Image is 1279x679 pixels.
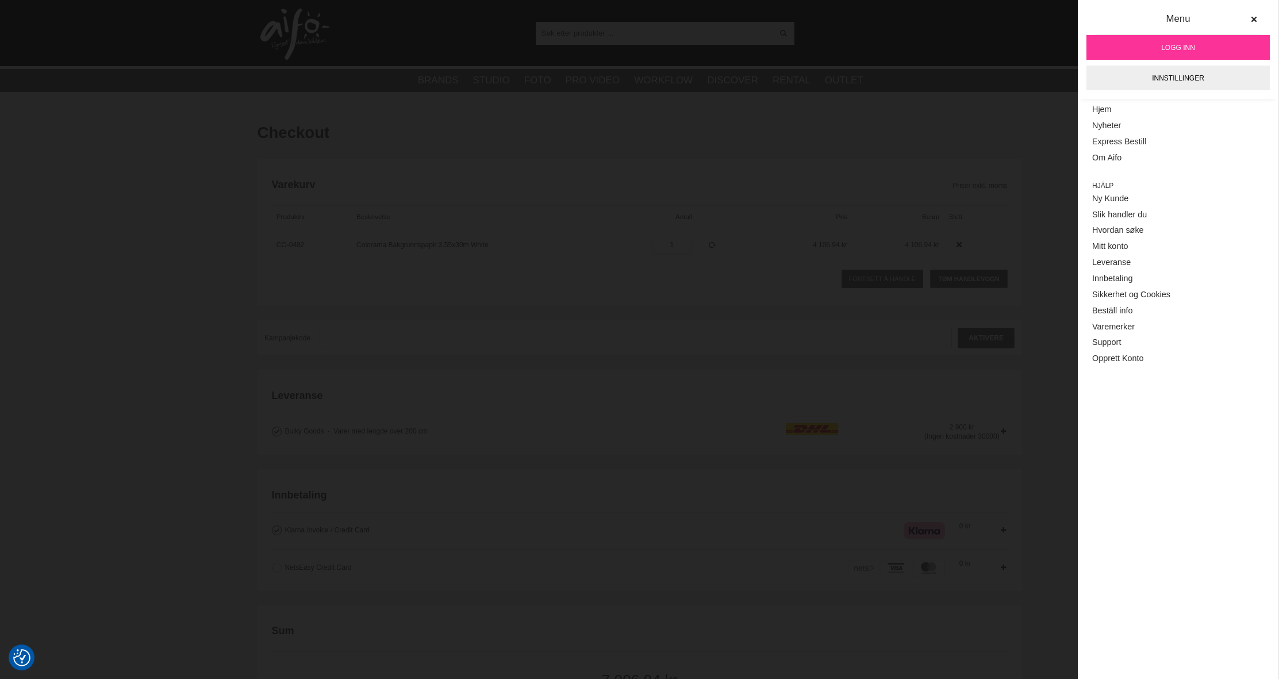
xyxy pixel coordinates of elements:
[285,427,324,435] span: Bulky Goods
[773,73,811,88] a: Rental
[848,559,944,577] img: DIBS - Payments made easy
[285,563,352,571] span: NetsEasy Credit Card
[1092,239,1264,255] a: Mitt konto
[842,270,923,288] a: Fortsett å handle
[272,178,953,192] h2: Varekurv
[952,181,1007,191] span: Priser exkl. moms
[905,241,932,249] span: 4 106.94
[958,328,1015,348] input: Aktivere
[272,624,294,638] h2: Sum
[1092,335,1264,351] a: Support
[1092,181,1264,191] span: Hjälp
[1092,102,1264,118] a: Hjem
[328,427,428,435] span: Varer med lengde over 200 cm
[356,241,488,249] a: Colorama Bakgrunnspapir 3.55x30m White
[836,213,847,220] span: Pris
[1092,134,1264,150] a: Express Bestill
[285,526,370,534] span: Klarna Invoice / Credit Card
[1092,150,1264,166] a: Om Aifo
[1092,319,1264,335] a: Varemerker
[473,73,510,88] a: Studio
[675,213,692,220] span: Antall
[1092,255,1264,271] a: Leveranse
[959,522,971,530] span: 0
[949,213,962,220] span: Slett
[1092,191,1264,207] a: Ny Kunde
[825,73,863,88] a: Outlet
[930,270,1007,288] a: Tøm handlevogn
[1092,271,1264,287] a: Innbetaling
[1086,66,1270,90] a: Innstillinger
[1092,223,1264,239] a: Hvordan søke
[950,423,974,431] span: 2 900
[634,73,693,88] a: Workflow
[1092,351,1264,367] a: Opprett Konto
[1092,206,1264,223] a: Slik handler du
[1092,303,1264,319] a: Beställ info
[418,73,459,88] a: Brands
[1092,118,1264,134] a: Nyheter
[1095,11,1261,35] div: Menu
[924,432,1000,440] span: (Ingen kostnader 30000)
[904,522,944,539] img: Klarna Checkout
[813,241,840,249] span: 4 106.94
[524,73,551,88] a: Foto
[13,647,30,668] button: Samtykkepreferanser
[707,73,758,88] a: Discover
[272,389,1008,403] h2: Leveranse
[264,334,310,342] span: Kampanjekode
[1161,43,1195,53] span: Logg inn
[276,213,305,220] span: Produktnr
[536,24,773,41] input: Søk etter produkter ...
[1086,35,1270,60] a: Logg inn
[276,241,305,249] a: CO-0482
[786,423,910,435] img: icon_dhl.png
[13,649,30,666] img: Revisit consent button
[258,122,1022,144] h1: Checkout
[566,73,620,88] a: Pro Video
[959,559,971,567] span: 0
[260,9,329,60] img: logo.png
[272,488,1008,502] h2: Innbetaling
[356,213,390,220] span: Beskrivelse
[1092,287,1264,303] a: Sikkerhet og Cookies
[922,213,939,220] span: Beløp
